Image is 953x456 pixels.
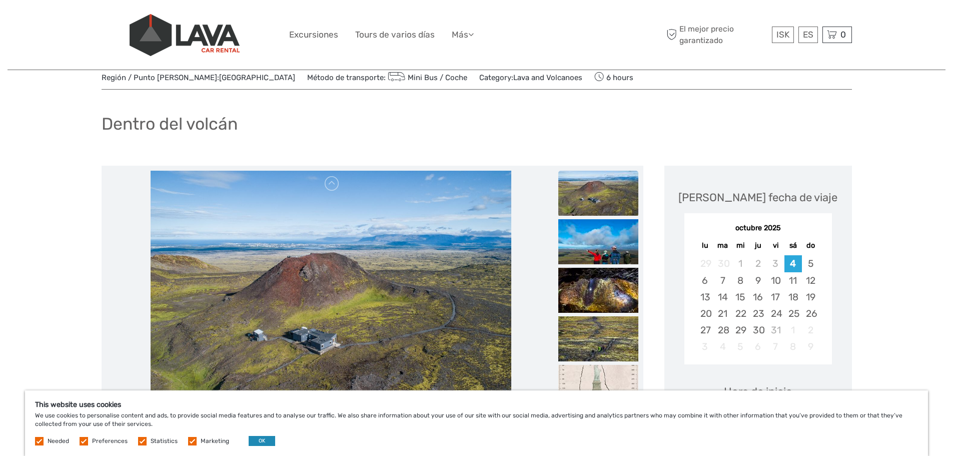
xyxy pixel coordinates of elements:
[558,219,638,264] img: 7a37644959514a24802c9fd48de7ef32_slider_thumbnail.jpeg
[749,305,766,322] div: Choose jueves, 23 de octubre de 2025
[696,289,714,305] div: Choose lunes, 13 de octubre de 2025
[594,70,633,84] span: 6 hours
[102,114,238,134] h1: Dentro del volcán
[115,16,127,28] button: Open LiveChat chat widget
[151,437,178,445] label: Statistics
[731,338,749,355] div: Not available miércoles, 5 de noviembre de 2025
[386,73,468,82] a: Mini Bus / Coche
[802,322,819,338] div: Not available domingo, 2 de noviembre de 2025
[767,239,784,252] div: vi
[219,73,295,82] a: [GEOGRAPHIC_DATA]
[767,305,784,322] div: Choose viernes, 24 de octubre de 2025
[102,73,295,83] span: Región / Punto [PERSON_NAME]:
[802,289,819,305] div: Choose domingo, 19 de octubre de 2025
[731,272,749,289] div: Choose miércoles, 8 de octubre de 2025
[714,305,731,322] div: Choose martes, 21 de octubre de 2025
[731,239,749,252] div: mi
[513,73,582,82] a: Lava and Volcanoes
[479,73,582,83] span: Category:
[724,384,792,399] div: Hora de inicio
[767,255,784,272] div: Not available viernes, 3 de octubre de 2025
[802,255,819,272] div: Choose domingo, 5 de octubre de 2025
[784,272,802,289] div: Choose sábado, 11 de octubre de 2025
[558,316,638,361] img: fb0600affdc143718af37a4963468f6f_slider_thumbnail.jpeg
[664,24,769,46] span: El mejor precio garantizado
[767,272,784,289] div: Choose viernes, 10 de octubre de 2025
[684,223,832,234] div: octubre 2025
[696,272,714,289] div: Choose lunes, 6 de octubre de 2025
[714,289,731,305] div: Choose martes, 14 de octubre de 2025
[802,305,819,322] div: Choose domingo, 26 de octubre de 2025
[289,28,338,42] a: Excursiones
[798,27,818,43] div: ES
[784,338,802,355] div: Not available sábado, 8 de noviembre de 2025
[714,338,731,355] div: Not available martes, 4 de noviembre de 2025
[749,338,766,355] div: Not available jueves, 6 de noviembre de 2025
[767,322,784,338] div: Not available viernes, 31 de octubre de 2025
[731,322,749,338] div: Choose miércoles, 29 de octubre de 2025
[749,239,766,252] div: ju
[452,28,474,42] a: Más
[767,338,784,355] div: Not available viernes, 7 de noviembre de 2025
[749,289,766,305] div: Choose jueves, 16 de octubre de 2025
[839,30,847,40] span: 0
[249,436,275,446] button: OK
[558,365,638,410] img: 067993594312409d8ae5e9307ead0c2c_slider_thumbnail.jpeg
[687,255,828,355] div: month 2025-10
[784,255,802,272] div: Choose sábado, 4 de octubre de 2025
[35,400,918,409] h5: This website uses cookies
[714,272,731,289] div: Choose martes, 7 de octubre de 2025
[731,255,749,272] div: Not available miércoles, 1 de octubre de 2025
[696,305,714,322] div: Choose lunes, 20 de octubre de 2025
[714,255,731,272] div: Not available martes, 30 de septiembre de 2025
[696,255,714,272] div: Not available lunes, 29 de septiembre de 2025
[784,305,802,322] div: Choose sábado, 25 de octubre de 2025
[784,239,802,252] div: sá
[731,305,749,322] div: Choose miércoles, 22 de octubre de 2025
[784,289,802,305] div: Choose sábado, 18 de octubre de 2025
[802,338,819,355] div: Not available domingo, 9 de noviembre de 2025
[749,272,766,289] div: Choose jueves, 9 de octubre de 2025
[731,289,749,305] div: Choose miércoles, 15 de octubre de 2025
[696,239,714,252] div: lu
[776,30,789,40] span: ISK
[784,322,802,338] div: Not available sábado, 1 de noviembre de 2025
[201,437,229,445] label: Marketing
[48,437,69,445] label: Needed
[25,390,928,456] div: We use cookies to personalise content and ads, to provide social media features and to analyse ou...
[151,171,511,411] img: e8a67274b68a4dadaf5e23364ff0a6d7_main_slider.jpeg
[696,322,714,338] div: Choose lunes, 27 de octubre de 2025
[307,70,468,84] span: Método de transporte:
[749,255,766,272] div: Not available jueves, 2 de octubre de 2025
[802,272,819,289] div: Choose domingo, 12 de octubre de 2025
[802,239,819,252] div: do
[714,322,731,338] div: Choose martes, 28 de octubre de 2025
[558,171,638,216] img: e8a67274b68a4dadaf5e23364ff0a6d7_slider_thumbnail.jpeg
[749,322,766,338] div: Choose jueves, 30 de octubre de 2025
[355,28,435,42] a: Tours de varios días
[678,190,837,205] div: [PERSON_NAME] fecha de viaje
[92,437,128,445] label: Preferences
[714,239,731,252] div: ma
[14,18,113,26] p: We're away right now. Please check back later!
[558,268,638,313] img: 7ac251c5713f4a2dbe5a120df4a8d976_slider_thumbnail.jpeg
[767,289,784,305] div: Choose viernes, 17 de octubre de 2025
[696,338,714,355] div: Not available lunes, 3 de noviembre de 2025
[130,14,240,56] img: 523-13fdf7b0-e410-4b32-8dc9-7907fc8d33f7_logo_big.jpg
